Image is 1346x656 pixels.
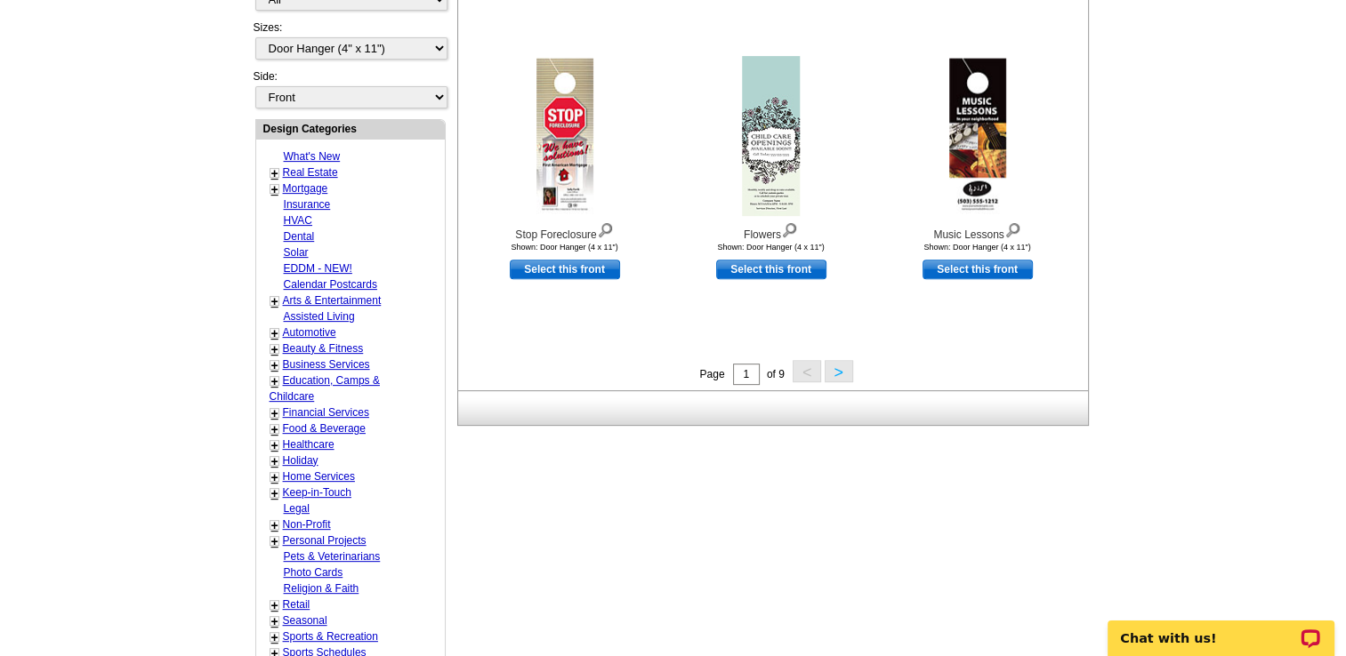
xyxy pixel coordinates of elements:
[254,68,446,110] div: Side:
[742,56,801,216] img: Flowers
[254,20,446,68] div: Sizes:
[271,486,278,500] a: +
[699,368,724,380] span: Page
[284,566,343,579] a: Photo Cards
[1096,600,1346,656] iframe: LiveChat chat widget
[716,260,826,279] a: use this design
[923,260,1033,279] a: use this design
[283,614,327,627] a: Seasonal
[781,219,798,238] img: view design details
[271,454,278,468] a: +
[284,230,315,243] a: Dental
[284,198,331,211] a: Insurance
[283,518,331,531] a: Non-Profit
[271,438,278,452] a: +
[284,278,377,291] a: Calendar Postcards
[283,534,367,547] a: Personal Projects
[271,182,278,196] a: +
[283,486,351,499] a: Keep-in-Touch
[793,360,821,382] button: <
[284,550,381,563] a: Pets & Veterinarians
[284,310,355,323] a: Assisted Living
[271,166,278,180] a: +
[283,182,328,195] a: Mortgage
[284,582,359,595] a: Religion & Faith
[284,214,312,227] a: HVAC
[283,630,378,643] a: Sports & Recreation
[271,374,278,388] a: +
[673,219,869,243] div: Flowers
[271,422,278,436] a: +
[283,454,318,467] a: Holiday
[467,219,663,243] div: Stop Foreclosure
[271,614,278,628] a: +
[271,630,278,644] a: +
[1004,219,1021,238] img: view design details
[256,120,445,137] div: Design Categories
[536,59,593,214] img: Stop Foreclosure
[284,502,310,515] a: Legal
[597,219,614,238] img: view design details
[271,342,278,356] a: +
[271,294,278,308] a: +
[271,358,278,372] a: +
[271,598,278,612] a: +
[283,326,336,339] a: Automotive
[283,406,369,419] a: Financial Services
[673,243,869,252] div: Shown: Door Hanger (4 x 11")
[283,294,382,307] a: Arts & Entertainment
[271,326,278,340] a: +
[271,406,278,420] a: +
[283,166,338,179] a: Real Estate
[271,534,278,548] a: +
[283,438,334,451] a: Healthcare
[283,598,310,611] a: Retail
[271,470,278,484] a: +
[767,368,785,380] span: of 9
[284,262,352,275] a: EDDM - NEW!
[284,246,309,259] a: Solar
[283,422,366,435] a: Food & Beverage
[880,219,1076,243] div: Music Lessons
[271,518,278,532] a: +
[284,150,341,163] a: What's New
[825,360,853,382] button: >
[880,243,1076,252] div: Shown: Door Hanger (4 x 11")
[510,260,620,279] a: use this design
[270,374,380,403] a: Education, Camps & Childcare
[283,342,364,355] a: Beauty & Fitness
[949,59,1006,214] img: Music Lessons
[283,470,355,483] a: Home Services
[467,243,663,252] div: Shown: Door Hanger (4 x 11")
[283,358,370,371] a: Business Services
